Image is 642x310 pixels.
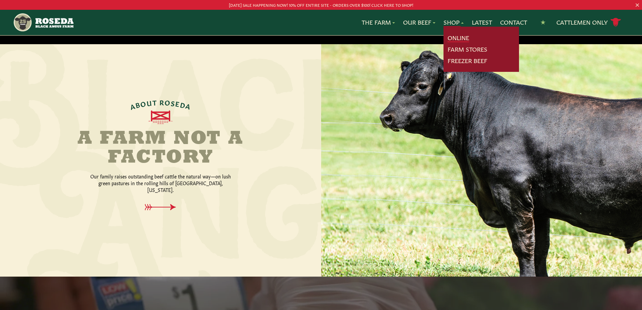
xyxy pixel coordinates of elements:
span: O [164,98,171,106]
span: E [175,100,181,108]
a: Our Beef [403,18,435,27]
span: B [134,101,141,109]
a: The Farm [362,18,395,27]
nav: Main Navigation [13,10,629,35]
p: Our family raises outstanding beef cattle the natural way—on lush green pastures in the rolling h... [90,173,231,193]
h2: A Farm Not a Factory [76,130,245,167]
span: O [140,99,147,108]
img: https://roseda.com/wp-content/uploads/2021/05/roseda-25-header.png [13,12,73,32]
a: Cattlemen Only [556,17,621,28]
span: T [152,98,157,106]
a: Shop [444,18,464,27]
a: Contact [500,18,527,27]
span: D [180,100,187,109]
span: A [185,102,192,110]
span: U [146,98,153,107]
a: Farm Stores [448,45,487,54]
p: [DATE] SALE HAPPENING NOW! 10% OFF ENTIRE SITE - ORDERS OVER $100! CLICK HERE TO SHOP! [32,1,610,8]
a: Online [448,33,469,42]
span: S [171,99,176,107]
span: A [129,102,136,110]
a: Latest [472,18,492,27]
a: Freezer Beef [448,56,487,65]
div: ABOUT ROSEDA [129,98,192,110]
span: R [159,98,164,106]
